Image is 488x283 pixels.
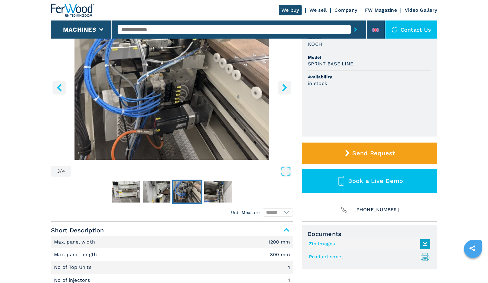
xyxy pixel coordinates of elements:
button: Book a Live Demo [302,169,437,193]
img: c39f2944a22b7748cbcb7ed9153e1477 [112,181,140,203]
div: Contact us [385,20,437,39]
a: We sell [309,7,327,13]
a: FW Magazine [365,7,397,13]
span: Short Description [51,225,293,236]
button: Open Fullscreen [73,166,291,177]
p: Max. panel length [54,251,99,258]
span: 4 [62,169,65,174]
div: Go to Slide 3 [51,14,293,160]
span: Availability [308,74,431,80]
span: Book a Live Demo [348,177,403,184]
button: left-button [52,81,66,94]
a: We buy [279,5,302,15]
a: Company [334,7,357,13]
button: right-button [278,81,291,94]
button: Go to Slide 2 [141,180,172,204]
em: 800 mm [270,252,290,257]
em: 1 [288,265,290,270]
span: [PHONE_NUMBER] [354,206,399,214]
span: / [60,169,62,174]
em: 1200 mm [268,240,290,244]
h3: in stock [308,80,327,87]
h3: SPRINT BASE LINE [308,60,353,67]
iframe: Chat [462,256,483,278]
button: submit-button [351,23,360,36]
button: Send Request [302,143,437,164]
p: Max. panel width [54,239,97,245]
img: ad658897f1a9bd5d7e2eb1a193615450 [173,181,201,203]
img: 880ffd0008dbdef23aeab00449edc5a1 [143,181,170,203]
span: Model [308,54,431,60]
p: No of Top Units [54,264,93,271]
button: Go to Slide 1 [111,180,141,204]
em: 1 [288,278,290,283]
button: Machines [63,26,96,33]
nav: Thumbnail Navigation [51,180,293,204]
a: Video Gallery [405,7,437,13]
h3: KOCH [308,41,322,48]
img: Ferwood [51,4,94,17]
img: 58aa725ea8f5489a1a7b7c2db2b0a7c2 [204,181,232,203]
a: Product sheet [309,252,427,262]
img: Contact us [391,27,398,33]
span: Send Request [352,149,395,157]
img: Automatic Dowelling Machine KOCH SPRINT BASE LINE [51,14,293,160]
span: Documents [307,230,432,237]
img: Phone [340,206,348,214]
a: sharethis [465,241,480,256]
a: Zip Images [309,239,427,249]
button: Go to Slide 3 [172,180,202,204]
span: 3 [57,169,60,174]
em: Unit Measure [231,209,260,215]
button: Go to Slide 4 [203,180,233,204]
